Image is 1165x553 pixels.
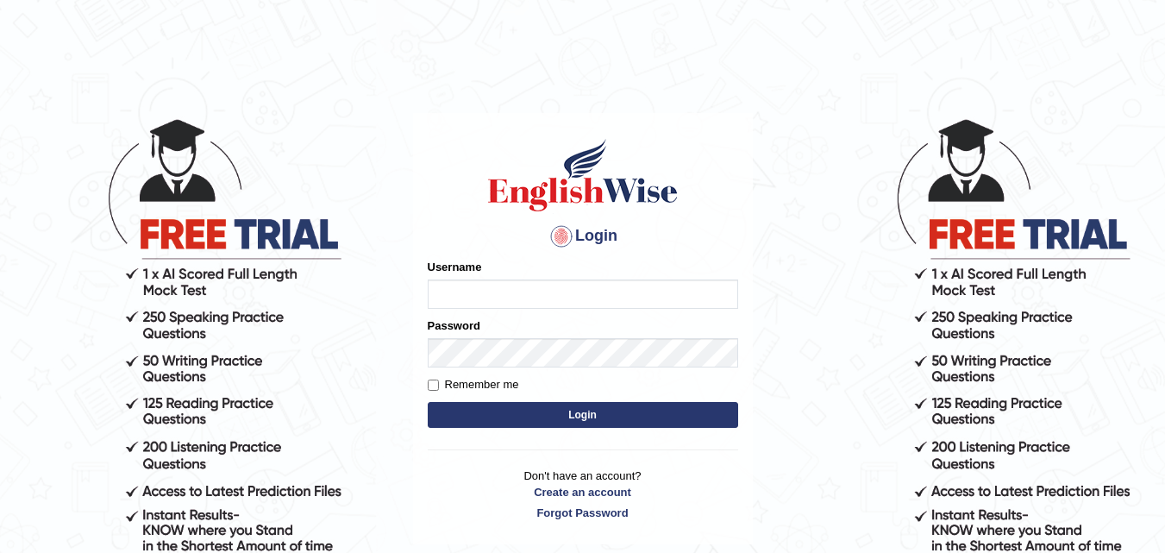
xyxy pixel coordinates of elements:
[428,505,738,521] a: Forgot Password
[428,484,738,500] a: Create an account
[428,259,482,275] label: Username
[428,402,738,428] button: Login
[428,223,738,250] h4: Login
[485,136,681,214] img: Logo of English Wise sign in for intelligent practice with AI
[428,317,480,334] label: Password
[428,380,439,391] input: Remember me
[428,468,738,521] p: Don't have an account?
[428,376,519,393] label: Remember me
